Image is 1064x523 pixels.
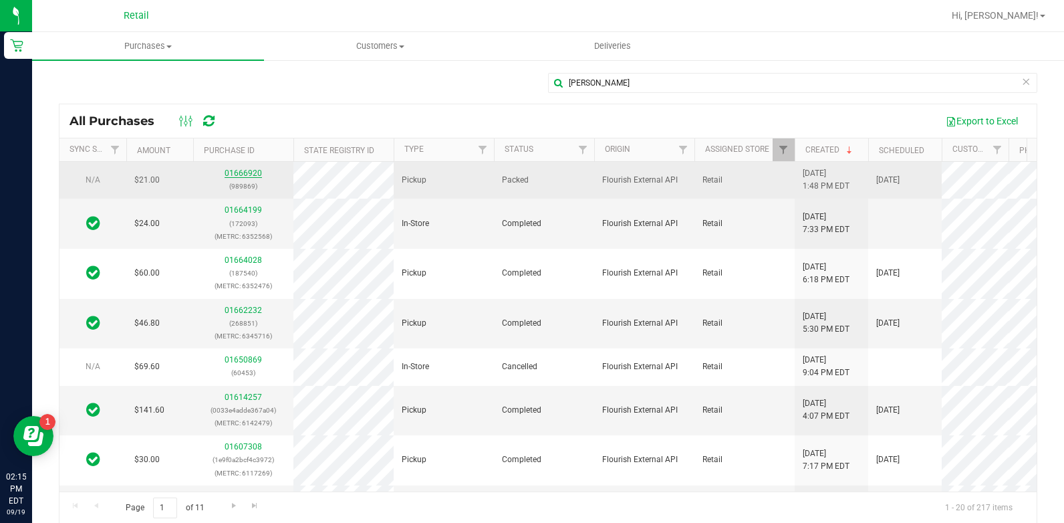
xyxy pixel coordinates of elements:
[304,146,374,155] a: State Registry ID
[803,211,849,236] span: [DATE] 7:33 PM EDT
[605,144,630,154] a: Origin
[502,174,529,187] span: Packed
[201,453,285,466] p: (1e9f0a2bcf4c3972)
[225,205,262,215] a: 01664199
[201,417,285,429] p: (METRC: 6142479)
[6,507,26,517] p: 09/19
[13,416,53,456] iframe: Resource center
[502,360,537,373] span: Cancelled
[937,110,1027,132] button: Export to Excel
[404,144,424,154] a: Type
[104,138,126,161] a: Filter
[201,404,285,417] p: (0033e4adde367a04)
[572,138,594,161] a: Filter
[70,114,168,128] span: All Purchases
[952,144,994,154] a: Customer
[876,317,900,330] span: [DATE]
[705,144,769,154] a: Assigned Store
[876,404,900,417] span: [DATE]
[201,367,285,379] p: (60453)
[702,317,722,330] span: Retail
[86,314,100,332] span: In Sync
[86,362,100,371] span: N/A
[879,146,924,155] a: Scheduled
[803,397,849,423] span: [DATE] 4:07 PM EDT
[602,317,678,330] span: Flourish External API
[32,32,264,60] a: Purchases
[86,401,100,419] span: In Sync
[702,453,722,466] span: Retail
[201,267,285,280] p: (187540)
[773,138,795,161] a: Filter
[225,169,262,178] a: 01666920
[402,453,426,466] span: Pickup
[803,261,849,286] span: [DATE] 6:18 PM EDT
[201,467,285,480] p: (METRC: 6117269)
[225,355,262,364] a: 01650869
[1019,146,1047,155] a: Phone
[10,39,23,52] inline-svg: Retail
[602,360,678,373] span: Flourish External API
[32,40,264,52] span: Purchases
[876,174,900,187] span: [DATE]
[402,217,429,230] span: In-Store
[201,330,285,342] p: (METRC: 6345716)
[702,174,722,187] span: Retail
[602,453,678,466] span: Flourish External API
[114,498,215,518] span: Page of 11
[497,32,728,60] a: Deliveries
[602,267,678,280] span: Flourish External API
[952,10,1039,21] span: Hi, [PERSON_NAME]!
[265,40,495,52] span: Customers
[134,404,164,417] span: $141.60
[402,404,426,417] span: Pickup
[876,267,900,280] span: [DATE]
[225,442,262,451] a: 01607308
[201,180,285,193] p: (989869)
[201,230,285,243] p: (METRC: 6352568)
[70,144,121,154] a: Sync Status
[502,317,541,330] span: Completed
[502,453,541,466] span: Completed
[402,174,426,187] span: Pickup
[502,267,541,280] span: Completed
[576,40,649,52] span: Deliveries
[402,267,426,280] span: Pickup
[201,317,285,330] p: (268851)
[134,360,160,373] span: $69.60
[225,306,262,315] a: 01662232
[6,471,26,507] p: 02:15 PM EDT
[134,217,160,230] span: $24.00
[134,317,160,330] span: $46.80
[137,146,170,155] a: Amount
[86,175,100,185] span: N/A
[224,498,243,516] a: Go to the next page
[204,146,255,155] a: Purchase ID
[502,217,541,230] span: Completed
[1021,73,1031,90] span: Clear
[803,354,849,379] span: [DATE] 9:04 PM EDT
[39,414,55,430] iframe: Resource center unread badge
[134,174,160,187] span: $21.00
[934,498,1023,518] span: 1 - 20 of 217 items
[245,498,265,516] a: Go to the last page
[225,255,262,265] a: 01664028
[602,174,678,187] span: Flourish External API
[702,267,722,280] span: Retail
[134,453,160,466] span: $30.00
[134,267,160,280] span: $60.00
[86,264,100,282] span: In Sync
[264,32,496,60] a: Customers
[505,144,533,154] a: Status
[702,404,722,417] span: Retail
[86,214,100,233] span: In Sync
[803,310,849,336] span: [DATE] 5:30 PM EDT
[702,360,722,373] span: Retail
[86,450,100,469] span: In Sync
[672,138,694,161] a: Filter
[124,10,149,21] span: Retail
[803,167,849,193] span: [DATE] 1:48 PM EDT
[402,360,429,373] span: In-Store
[502,404,541,417] span: Completed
